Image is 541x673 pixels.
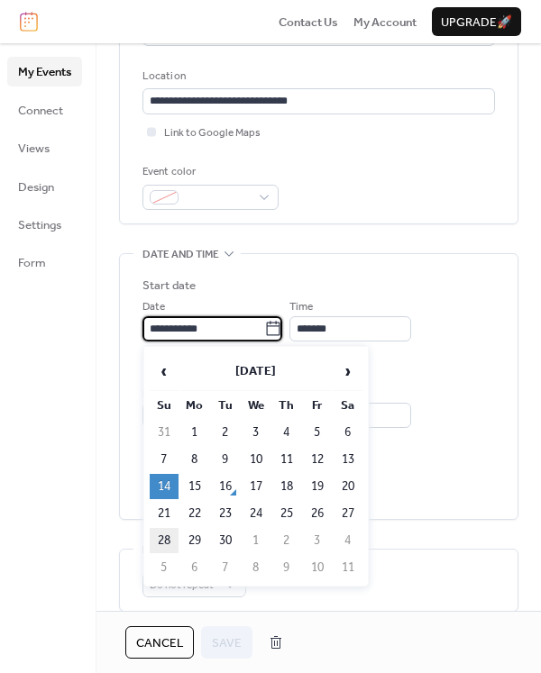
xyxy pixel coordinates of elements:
td: 1 [180,420,209,445]
td: 3 [242,420,270,445]
td: 6 [334,420,362,445]
td: 23 [211,501,240,526]
span: Cancel [136,634,183,652]
td: 5 [150,555,179,580]
td: 14 [150,474,179,499]
td: 16 [211,474,240,499]
td: 29 [180,528,209,553]
a: Design [7,172,82,201]
button: Cancel [125,626,194,659]
td: 2 [211,420,240,445]
span: Contact Us [279,14,338,32]
th: Su [150,393,179,418]
a: My Events [7,57,82,86]
td: 18 [272,474,301,499]
td: 4 [334,528,362,553]
div: Start date [142,277,196,295]
span: ‹ [151,353,178,389]
span: My Events [18,63,71,81]
th: Th [272,393,301,418]
td: 17 [242,474,270,499]
td: 27 [334,501,362,526]
img: logo [20,12,38,32]
td: 31 [150,420,179,445]
a: Contact Us [279,13,338,31]
a: Settings [7,210,82,239]
th: [DATE] [180,352,332,391]
td: 22 [180,501,209,526]
td: 1 [242,528,270,553]
td: 10 [303,555,332,580]
a: Form [7,248,82,277]
span: Views [18,140,50,158]
span: › [335,353,362,389]
span: Form [18,254,46,272]
th: Fr [303,393,332,418]
a: Connect [7,95,82,124]
span: Date [142,298,165,316]
td: 8 [242,555,270,580]
span: Date and time [142,246,219,264]
td: 28 [150,528,179,553]
td: 15 [180,474,209,499]
th: Tu [211,393,240,418]
span: Link to Google Maps [164,124,261,142]
td: 9 [211,447,240,472]
td: 9 [272,555,301,580]
td: 30 [211,528,240,553]
td: 21 [150,501,179,526]
th: Sa [334,393,362,418]
td: 20 [334,474,362,499]
div: Location [142,68,491,86]
a: My Account [353,13,417,31]
th: We [242,393,270,418]
td: 19 [303,474,332,499]
td: 8 [180,447,209,472]
span: Time [289,298,313,316]
th: Mo [180,393,209,418]
td: 4 [272,420,301,445]
td: 11 [272,447,301,472]
td: 3 [303,528,332,553]
span: Settings [18,216,61,234]
td: 11 [334,555,362,580]
td: 25 [272,501,301,526]
span: Design [18,178,54,196]
td: 10 [242,447,270,472]
span: Upgrade 🚀 [441,14,512,32]
td: 6 [180,555,209,580]
td: 5 [303,420,332,445]
button: Upgrade🚀 [432,7,521,36]
td: 26 [303,501,332,526]
td: 12 [303,447,332,472]
span: Connect [18,102,63,120]
td: 2 [272,528,301,553]
td: 13 [334,447,362,472]
div: Event color [142,163,275,181]
span: My Account [353,14,417,32]
td: 7 [211,555,240,580]
td: 24 [242,501,270,526]
td: 7 [150,447,179,472]
a: Views [7,133,82,162]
